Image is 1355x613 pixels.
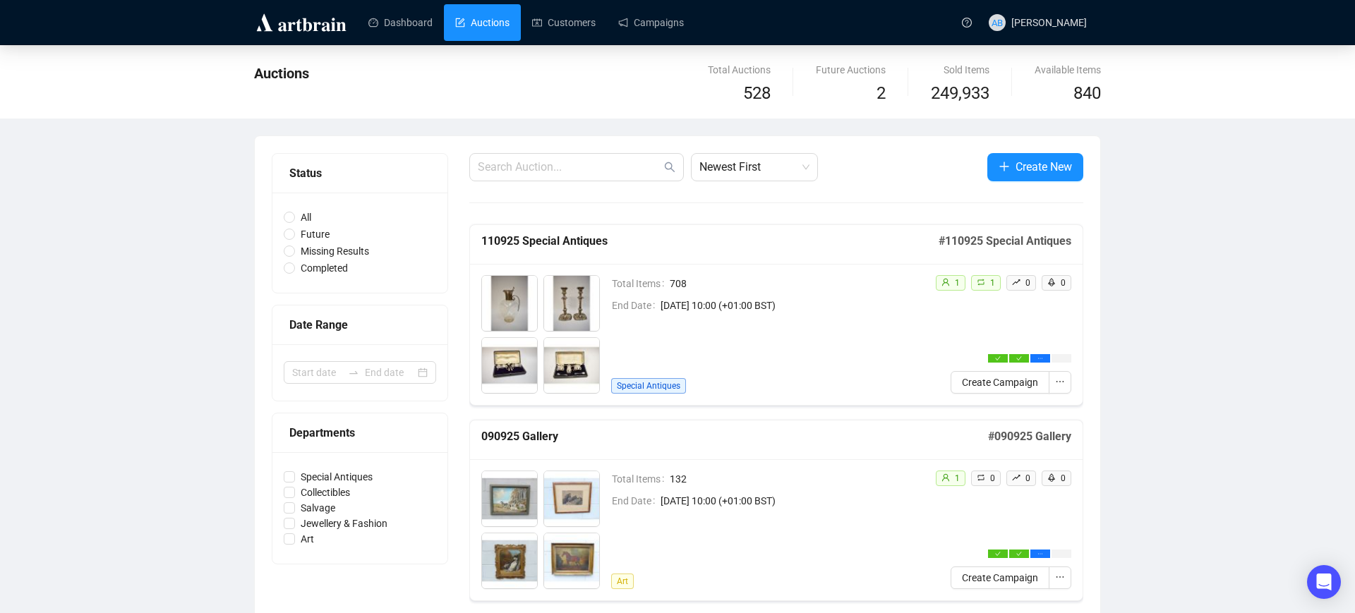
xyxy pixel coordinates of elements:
[254,11,349,34] img: logo
[670,471,924,487] span: 132
[977,473,985,482] span: retweet
[612,276,670,291] span: Total Items
[962,18,972,28] span: question-circle
[254,65,309,82] span: Auctions
[977,278,985,286] span: retweet
[990,278,995,288] span: 1
[455,4,510,41] a: Auctions
[295,226,335,242] span: Future
[482,338,537,393] img: 8003_1.jpg
[612,471,670,487] span: Total Items
[289,164,430,182] div: Status
[1016,551,1022,557] span: check
[365,365,415,380] input: End date
[295,516,393,531] span: Jewellery & Fashion
[544,471,599,526] img: 7002_1.jpg
[295,260,354,276] span: Completed
[962,375,1038,390] span: Create Campaign
[478,159,661,176] input: Search Auction...
[999,161,1010,172] span: plus
[482,533,537,588] img: 7003_1.jpg
[295,485,356,500] span: Collectibles
[1037,356,1043,361] span: ellipsis
[661,493,924,509] span: [DATE] 10:00 (+01:00 BST)
[1073,83,1101,103] span: 840
[816,62,886,78] div: Future Auctions
[611,573,634,589] span: Art
[1037,551,1043,557] span: ellipsis
[469,224,1083,406] a: 110925 Special Antiques#110925 Special AntiquesTotal Items708End Date[DATE] 10:00 (+01:00 BST)Spe...
[1025,278,1030,288] span: 0
[939,233,1071,250] h5: # 110925 Special Antiques
[995,551,1001,557] span: check
[295,531,320,547] span: Art
[951,371,1049,394] button: Create Campaign
[699,154,809,181] span: Newest First
[532,4,596,41] a: Customers
[955,278,960,288] span: 1
[931,80,989,107] span: 249,933
[295,500,341,516] span: Salvage
[469,420,1083,601] a: 090925 Gallery#090925 GalleryTotal Items132End Date[DATE] 10:00 (+01:00 BST)Artuser1retweet0rise0...
[1061,473,1066,483] span: 0
[348,367,359,378] span: swap-right
[931,62,989,78] div: Sold Items
[1047,278,1056,286] span: rocket
[951,566,1049,589] button: Create Campaign
[995,356,1001,361] span: check
[1055,572,1065,582] span: ellipsis
[661,298,924,313] span: [DATE] 10:00 (+01:00 BST)
[992,15,1004,30] span: AB
[292,365,342,380] input: Start date
[544,533,599,588] img: 7004_1.jpg
[1061,278,1066,288] span: 0
[962,570,1038,585] span: Create Campaign
[368,4,433,41] a: Dashboard
[612,298,661,313] span: End Date
[611,378,686,394] span: Special Antiques
[877,83,886,103] span: 2
[941,473,950,482] span: user
[987,153,1083,181] button: Create New
[295,243,375,259] span: Missing Results
[955,473,960,483] span: 1
[1055,377,1065,387] span: ellipsis
[1047,473,1056,482] span: rocket
[990,473,995,483] span: 0
[544,338,599,393] img: 8004_1.jpg
[612,493,661,509] span: End Date
[1016,356,1022,361] span: check
[482,276,537,331] img: 8001_1.jpg
[618,4,684,41] a: Campaigns
[1307,565,1341,599] div: Open Intercom Messenger
[1016,158,1072,176] span: Create New
[743,83,771,103] span: 528
[1012,278,1020,286] span: rise
[481,428,988,445] h5: 090925 Gallery
[544,276,599,331] img: 8002_1.jpg
[1011,17,1087,28] span: [PERSON_NAME]
[670,276,924,291] span: 708
[348,367,359,378] span: to
[708,62,771,78] div: Total Auctions
[1035,62,1101,78] div: Available Items
[289,316,430,334] div: Date Range
[1012,473,1020,482] span: rise
[295,210,317,225] span: All
[1025,473,1030,483] span: 0
[481,233,939,250] h5: 110925 Special Antiques
[482,471,537,526] img: 7001_1.jpg
[289,424,430,442] div: Departments
[988,428,1071,445] h5: # 090925 Gallery
[664,162,675,173] span: search
[941,278,950,286] span: user
[295,469,378,485] span: Special Antiques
